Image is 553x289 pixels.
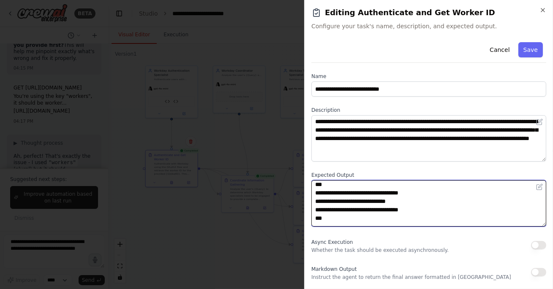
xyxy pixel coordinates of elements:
[534,182,545,192] button: Open in editor
[311,247,449,254] p: Whether the task should be executed asynchronously.
[311,7,546,19] h2: Editing Authenticate and Get Worker ID
[518,42,543,57] button: Save
[311,266,357,272] span: Markdown Output
[311,274,511,281] p: Instruct the agent to return the final answer formatted in [GEOGRAPHIC_DATA]
[534,117,545,127] button: Open in editor
[311,107,546,113] label: Description
[311,172,546,178] label: Expected Output
[311,73,546,80] label: Name
[485,42,515,57] button: Cancel
[311,22,546,30] span: Configure your task's name, description, and expected output.
[311,239,353,245] span: Async Execution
